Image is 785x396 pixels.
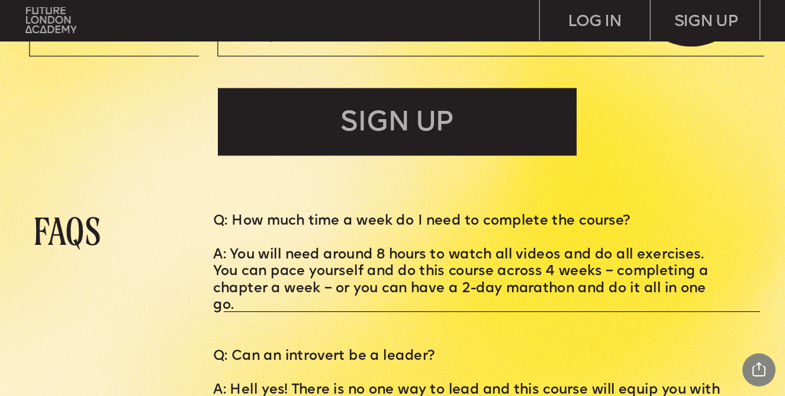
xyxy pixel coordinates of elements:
[213,349,728,365] p: Q: Can an introvert be a leader?
[25,7,77,33] img: upload-bfdffa89-fac7-4f57-a443-c7c39906ba42.png
[742,353,776,387] div: Share
[213,247,728,315] p: A: You will need around 8 hours to watch all videos and do all exercises. You can pace yourself a...
[33,213,176,249] p: FAQs
[213,213,728,230] p: Q: How much time a week do I need to complete the course?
